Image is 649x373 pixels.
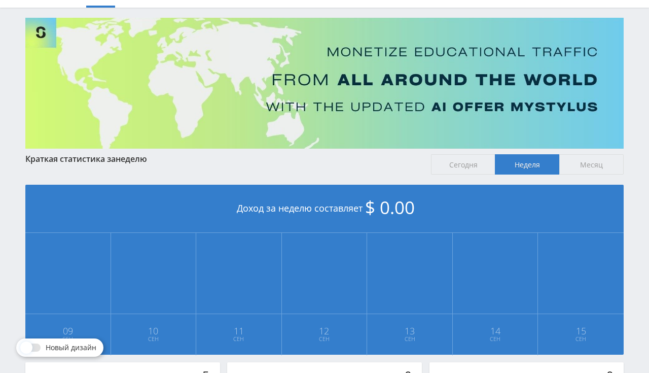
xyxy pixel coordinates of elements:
[25,18,624,149] img: Banner
[46,344,96,352] span: Новый дизайн
[26,335,110,343] span: Сен
[538,327,623,335] span: 15
[25,185,624,233] div: Доход за неделю составляет
[282,327,367,335] span: 12
[197,327,281,335] span: 11
[453,327,537,335] span: 14
[197,335,281,343] span: Сен
[25,154,421,163] div: Краткая статистика за
[368,335,452,343] span: Сен
[495,154,559,175] span: Неделя
[112,327,196,335] span: 10
[112,335,196,343] span: Сен
[368,327,452,335] span: 13
[26,327,110,335] span: 09
[538,335,623,343] span: Сен
[431,154,495,175] span: Сегодня
[116,153,147,164] span: неделю
[365,195,415,219] span: $ 0.00
[453,335,537,343] span: Сен
[282,335,367,343] span: Сен
[559,154,624,175] span: Месяц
